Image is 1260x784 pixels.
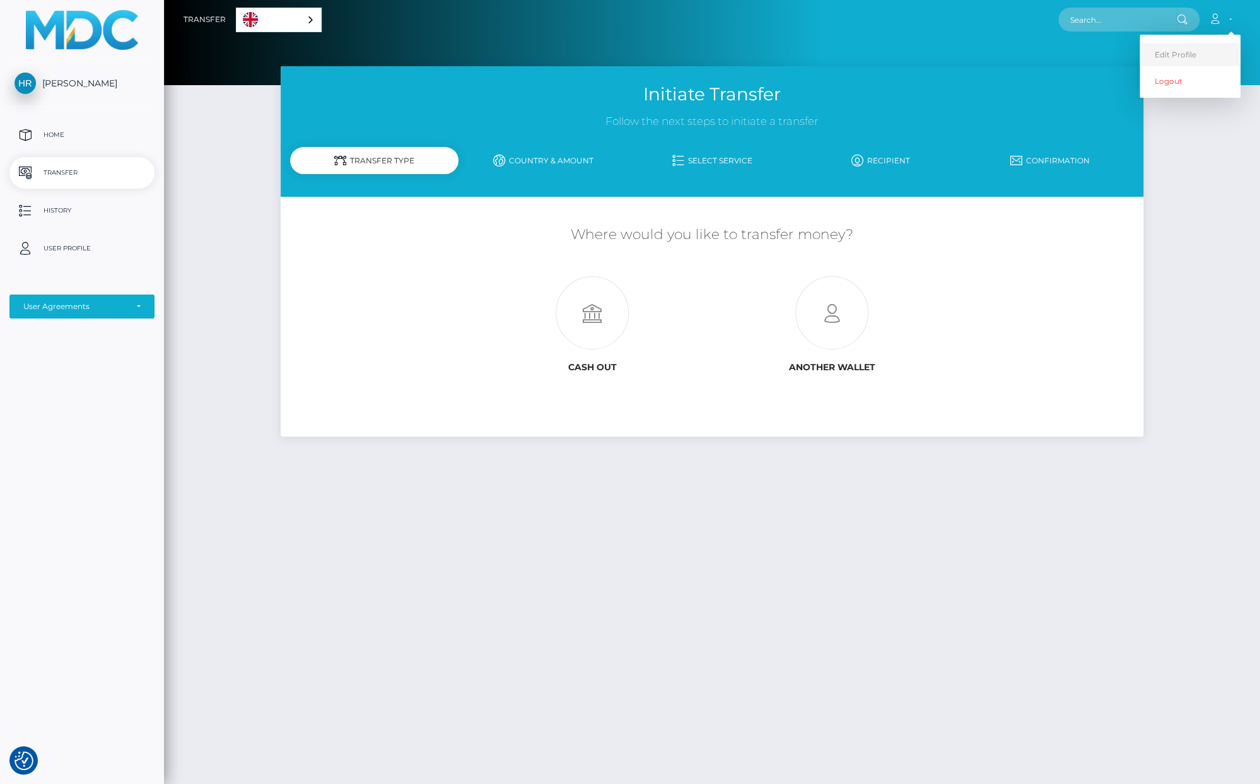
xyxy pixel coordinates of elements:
a: Transfer [9,157,155,189]
a: Logout [1140,69,1240,93]
a: Transfer [184,6,226,33]
p: Home [15,126,149,144]
a: Country & Amount [458,149,627,172]
div: Language [236,8,322,32]
img: Revisit consent button [15,751,33,770]
img: MassPay [26,10,138,50]
h6: Another wallet [721,362,942,373]
h3: Follow the next steps to initiate a transfer [290,114,1134,129]
p: Transfer [15,163,149,182]
a: User Profile [9,233,155,264]
h3: Initiate Transfer [290,82,1134,107]
button: Consent Preferences [15,751,33,770]
a: Recipient [796,149,965,172]
a: English [236,8,321,32]
h5: Where would you like to transfer money? [290,225,1134,245]
a: Home [9,119,155,151]
a: History [9,195,155,226]
aside: Language selected: English [236,8,322,32]
p: User Profile [15,239,149,258]
a: Confirmation [965,149,1134,172]
div: Transfer Type [290,147,459,174]
span: [PERSON_NAME] [9,78,155,89]
p: History [15,201,149,220]
a: Edit Profile [1140,43,1240,66]
button: User Agreements [9,295,155,319]
a: Select Service [627,149,796,172]
h6: Cash out [482,362,703,373]
div: User Agreements [23,301,127,312]
input: Search... [1058,8,1177,32]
